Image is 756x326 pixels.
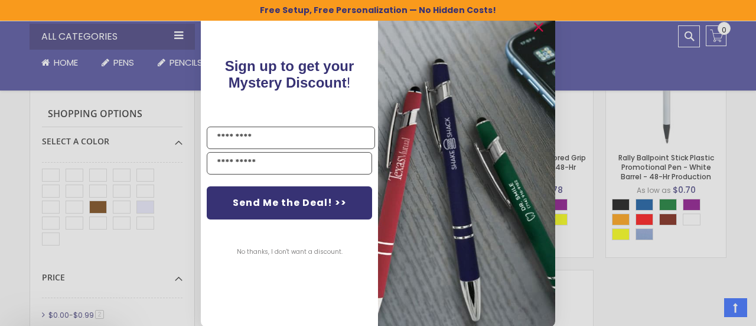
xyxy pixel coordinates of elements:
button: Close dialog [529,18,548,37]
button: Send Me the Deal! >> [207,186,372,220]
iframe: Google Customer Reviews [659,294,756,326]
button: No thanks, I don't want a discount. [231,237,348,267]
span: Sign up to get your Mystery Discount [225,58,354,91]
span: ! [225,58,354,91]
